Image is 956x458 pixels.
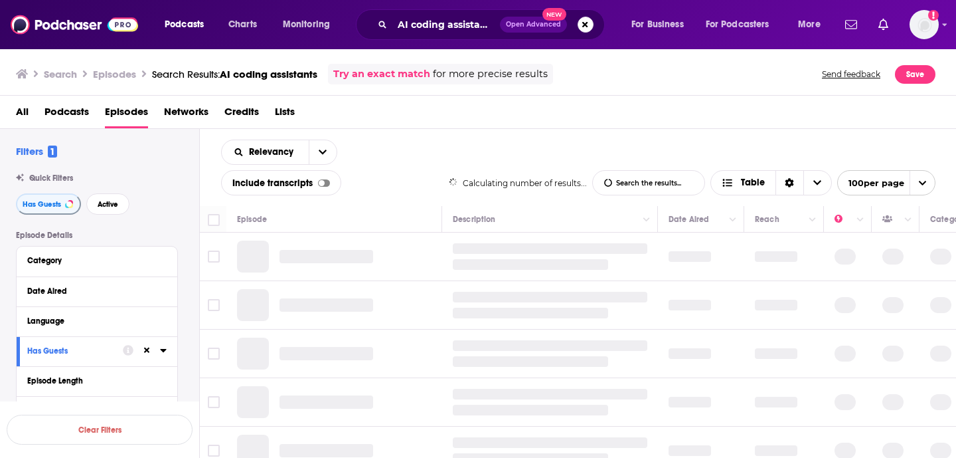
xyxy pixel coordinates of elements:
[873,13,894,36] a: Show notifications dropdown
[27,256,158,265] div: Category
[368,9,617,40] div: Search podcasts, credits, & more...
[221,170,341,195] div: Include transcripts
[622,14,700,35] button: open menu
[16,101,29,128] a: All
[29,173,73,183] span: Quick Filters
[392,14,500,35] input: Search podcasts, credits, & more...
[27,376,158,386] div: Episode Length
[208,396,220,408] span: Toggle select row
[155,14,221,35] button: open menu
[164,101,208,128] a: Networks
[706,15,769,34] span: For Podcasters
[44,101,89,128] a: Podcasts
[697,14,789,35] button: open menu
[910,10,939,39] img: User Profile
[283,15,330,34] span: Monitoring
[798,15,821,34] span: More
[27,252,167,269] button: Category
[27,283,167,299] button: Date Aired
[105,101,148,128] a: Episodes
[220,14,265,35] a: Charts
[449,178,588,188] div: Calculating number of results...
[818,64,884,84] button: Send feedback
[852,212,868,228] button: Column Actions
[152,68,317,80] a: Search Results:AI coding assistants
[16,145,57,158] h2: Filters
[208,251,220,263] span: Toggle select row
[453,211,495,227] div: Description
[710,170,832,195] button: Choose View
[93,68,136,80] h3: Episodes
[249,148,298,157] span: Relevancy
[16,193,81,215] button: Has Guests
[433,66,548,82] span: for more precise results
[16,231,178,240] p: Episode Details
[44,68,77,80] h3: Search
[27,346,114,356] div: Has Guests
[86,193,129,215] button: Active
[639,212,655,228] button: Column Actions
[741,178,765,187] span: Table
[835,211,853,227] div: Power Score
[274,14,347,35] button: open menu
[500,17,567,33] button: Open AdvancedNew
[152,68,317,80] div: Search Results:
[222,148,309,157] button: open menu
[220,68,317,80] span: AI coding assistants
[928,10,939,21] svg: Add a profile image
[27,372,167,389] button: Episode Length
[275,101,295,128] a: Lists
[725,212,741,228] button: Column Actions
[208,445,220,457] span: Toggle select row
[27,286,158,296] div: Date Aired
[165,15,204,34] span: Podcasts
[208,299,220,311] span: Toggle select row
[837,170,935,195] button: open menu
[789,14,837,35] button: open menu
[895,65,935,84] button: Save
[506,21,561,28] span: Open Advanced
[309,140,337,164] button: open menu
[237,211,267,227] div: Episode
[27,312,167,329] button: Language
[224,101,259,128] a: Credits
[333,66,430,82] a: Try an exact match
[11,12,138,37] img: Podchaser - Follow, Share and Rate Podcasts
[542,8,566,21] span: New
[805,212,821,228] button: Column Actions
[228,15,257,34] span: Charts
[98,201,118,208] span: Active
[27,316,158,326] div: Language
[840,13,862,36] a: Show notifications dropdown
[775,171,803,195] div: Sort Direction
[669,211,709,227] div: Date Aired
[900,212,916,228] button: Column Actions
[838,173,904,193] span: 100 per page
[208,348,220,360] span: Toggle select row
[48,146,57,158] span: 1
[910,10,939,39] span: Logged in as kindrieri
[631,15,684,34] span: For Business
[221,140,337,165] h2: Choose List sort
[910,10,939,39] button: Show profile menu
[7,415,193,445] button: Clear Filters
[755,211,779,227] div: Reach
[882,211,901,227] div: Has Guests
[23,201,61,208] span: Has Guests
[27,342,123,359] button: Has Guests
